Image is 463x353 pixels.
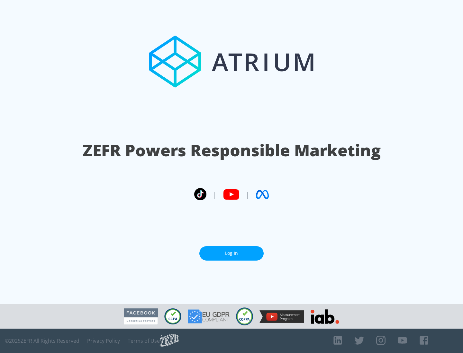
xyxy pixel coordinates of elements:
span: | [213,190,217,199]
a: Privacy Policy [87,338,120,344]
a: Log In [199,246,264,261]
img: CCPA Compliant [164,308,181,324]
h1: ZEFR Powers Responsible Marketing [83,139,381,161]
img: IAB [311,309,339,324]
span: © 2025 ZEFR All Rights Reserved [5,338,79,344]
img: Facebook Marketing Partner [124,308,158,325]
a: Terms of Use [128,338,160,344]
span: | [246,190,250,199]
img: GDPR Compliant [188,309,230,323]
img: COPPA Compliant [236,307,253,325]
img: YouTube Measurement Program [259,310,304,323]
